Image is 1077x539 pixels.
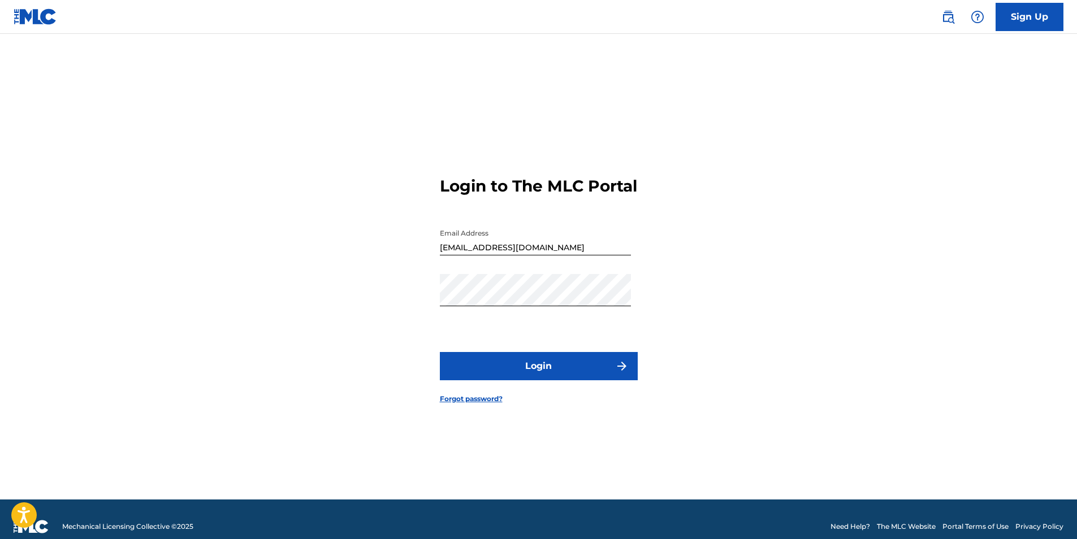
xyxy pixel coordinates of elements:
a: The MLC Website [877,521,936,532]
div: Help [966,6,989,28]
span: Mechanical Licensing Collective © 2025 [62,521,193,532]
h3: Login to The MLC Portal [440,176,637,196]
img: logo [14,520,49,533]
a: Privacy Policy [1015,521,1063,532]
a: Forgot password? [440,394,503,404]
iframe: Chat Widget [1020,485,1077,539]
a: Sign Up [996,3,1063,31]
a: Portal Terms of Use [942,521,1009,532]
img: search [941,10,955,24]
a: Need Help? [831,521,870,532]
a: Public Search [937,6,959,28]
img: f7272a7cc735f4ea7f67.svg [615,359,629,373]
img: MLC Logo [14,8,57,25]
button: Login [440,352,638,380]
img: help [971,10,984,24]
